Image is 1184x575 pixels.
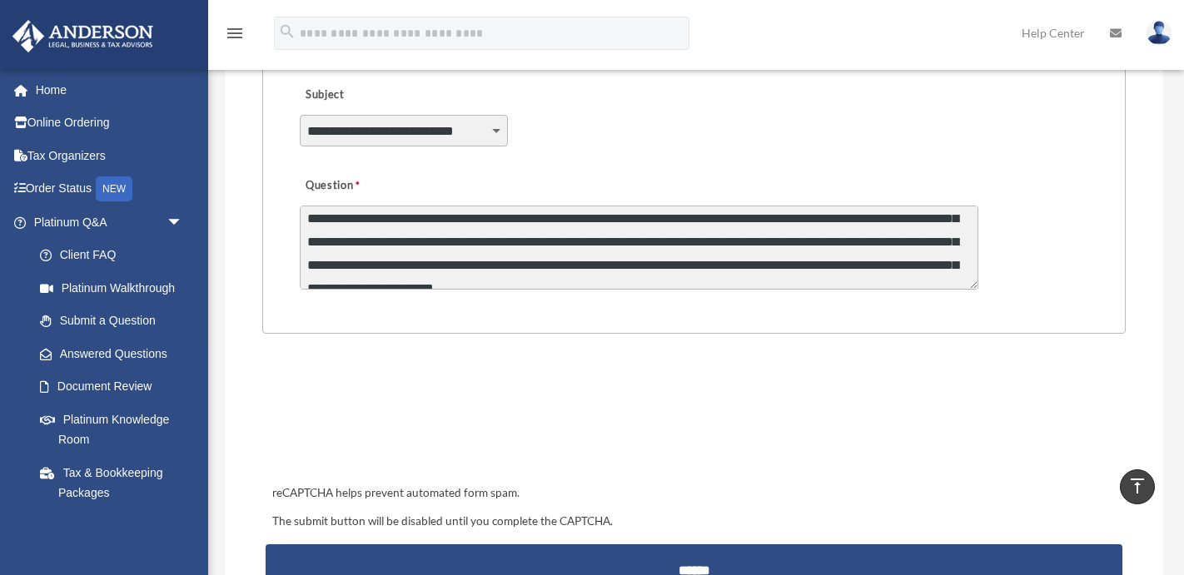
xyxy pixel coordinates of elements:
a: Order StatusNEW [12,172,208,206]
img: User Pic [1147,21,1172,45]
a: Submit a Question [23,305,200,338]
span: arrow_drop_down [167,206,200,240]
a: menu [225,29,245,43]
a: vertical_align_top [1120,469,1155,504]
div: NEW [96,176,132,201]
a: Tax Organizers [12,139,208,172]
div: reCAPTCHA helps prevent automated form spam. [266,483,1122,503]
i: menu [225,23,245,43]
a: Answered Questions [23,337,208,370]
a: Land Trust & Deed Forum [23,509,208,563]
a: Client FAQ [23,239,208,272]
a: Document Review [23,370,208,404]
div: The submit button will be disabled until you complete the CAPTCHA. [266,512,1122,532]
a: Tax & Bookkeeping Packages [23,456,208,509]
a: Home [12,73,208,107]
a: Platinum Knowledge Room [23,403,208,456]
a: Platinum Q&Aarrow_drop_down [12,206,208,239]
label: Subject [300,84,458,107]
img: Anderson Advisors Platinum Portal [7,20,158,52]
a: Online Ordering [12,107,208,140]
iframe: reCAPTCHA [267,385,520,450]
a: Platinum Walkthrough [23,271,208,305]
label: Question [300,175,429,198]
i: vertical_align_top [1127,476,1147,496]
i: search [278,22,296,41]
